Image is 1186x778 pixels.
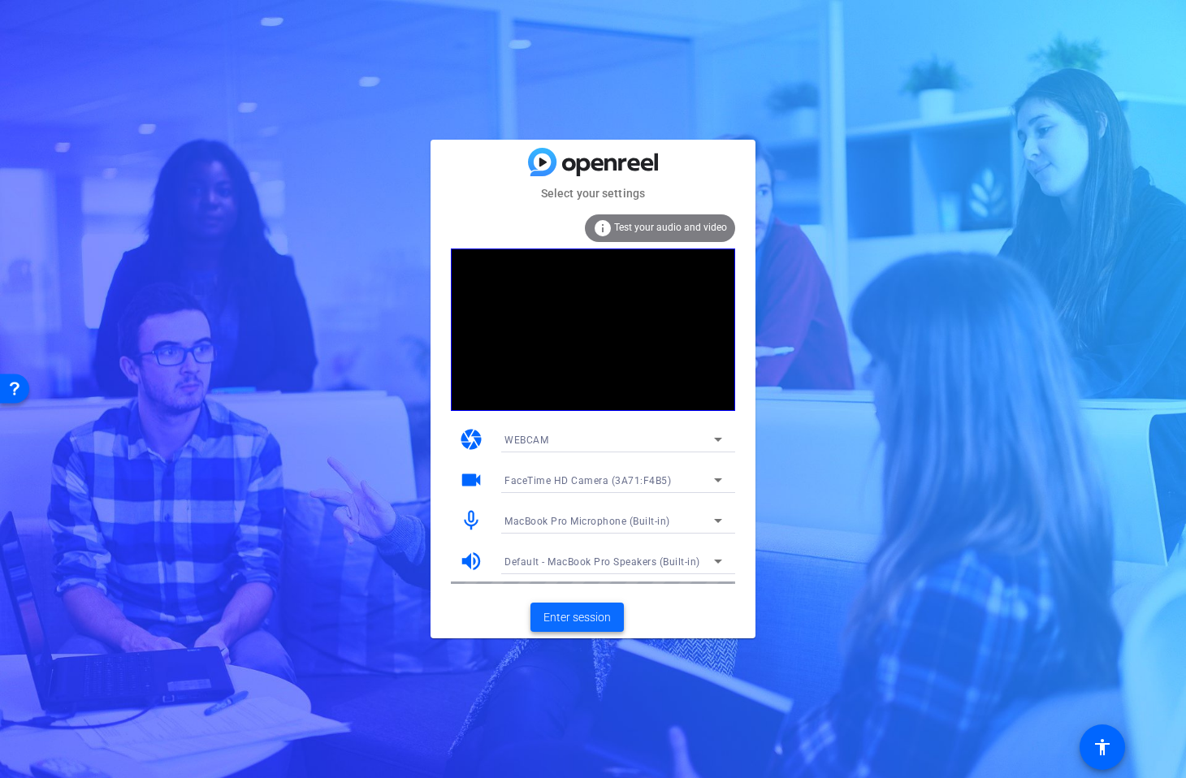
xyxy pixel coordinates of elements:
span: MacBook Pro Microphone (Built-in) [504,516,670,527]
span: Default - MacBook Pro Speakers (Built-in) [504,556,700,568]
span: WEBCAM [504,434,548,446]
mat-icon: info [593,218,612,238]
mat-icon: camera [459,427,483,452]
mat-icon: volume_up [459,549,483,573]
img: blue-gradient.svg [528,148,658,176]
button: Enter session [530,603,624,632]
mat-icon: mic_none [459,508,483,533]
mat-icon: accessibility [1093,737,1112,757]
span: FaceTime HD Camera (3A71:F4B5) [504,475,671,486]
mat-card-subtitle: Select your settings [431,184,755,202]
mat-icon: videocam [459,468,483,492]
span: Enter session [543,609,611,626]
span: Test your audio and video [614,222,727,233]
